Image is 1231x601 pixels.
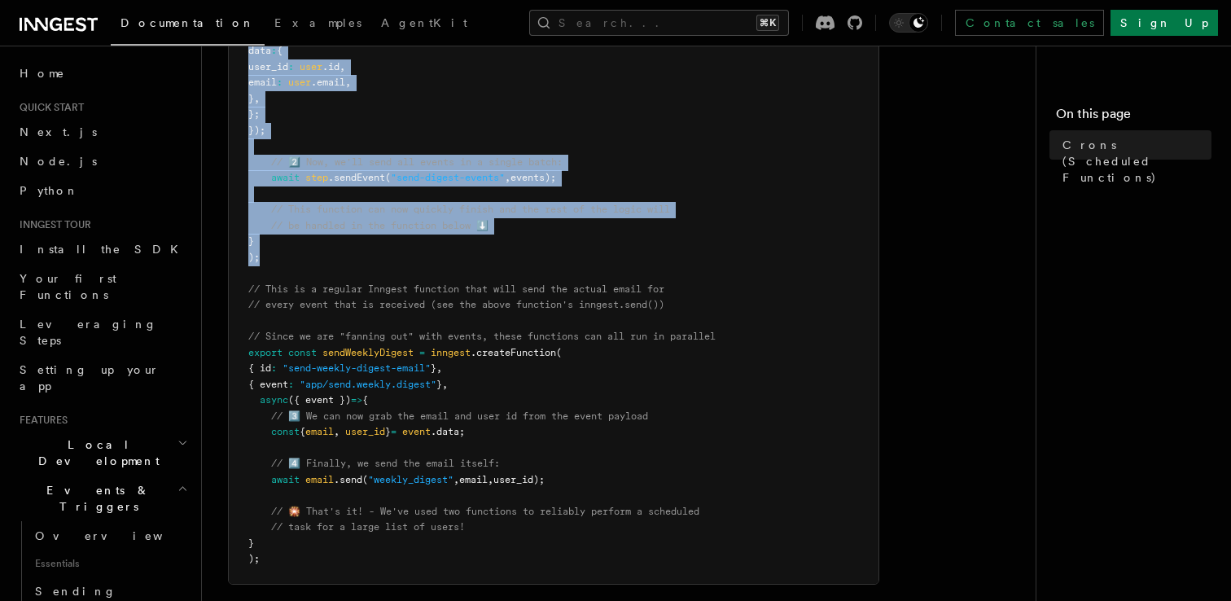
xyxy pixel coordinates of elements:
[248,45,271,56] span: data
[13,309,191,355] a: Leveraging Steps
[340,61,345,72] span: ,
[271,45,277,56] span: :
[334,474,362,485] span: .send
[431,362,436,374] span: }
[271,458,500,469] span: // 4️⃣ Finally, we send the email itself:
[345,426,385,437] span: user_id
[248,331,716,342] span: // Since we are "fanning out" with events, these functions can all run in parallel
[756,15,779,31] kbd: ⌘K
[20,272,116,301] span: Your first Functions
[371,5,477,44] a: AgentKit
[391,172,505,183] span: "send-digest-events"
[288,61,294,72] span: :
[271,506,699,517] span: // 🎇 That's it! - We've used two functions to reliably perform a scheduled
[300,379,436,390] span: "app/send.weekly.digest"
[431,426,465,437] span: .data;
[13,101,84,114] span: Quick start
[385,426,391,437] span: }
[13,117,191,147] a: Next.js
[248,61,288,72] span: user_id
[505,172,510,183] span: ,
[305,172,328,183] span: step
[271,362,277,374] span: :
[13,147,191,176] a: Node.js
[13,235,191,264] a: Install the SDK
[20,125,97,138] span: Next.js
[362,474,368,485] span: (
[248,125,265,136] span: });
[453,474,459,485] span: ,
[283,362,431,374] span: "send-weekly-digest-email"
[1062,137,1211,186] span: Crons (Scheduled Functions)
[345,77,351,88] span: ,
[955,10,1104,36] a: Contact sales
[13,414,68,427] span: Features
[442,379,448,390] span: ,
[13,436,177,469] span: Local Development
[13,482,177,515] span: Events & Triggers
[288,379,294,390] span: :
[271,204,670,215] span: // This function can now quickly finish and the rest of the logic will
[459,474,488,485] span: email
[20,318,157,347] span: Leveraging Steps
[1111,10,1218,36] a: Sign Up
[328,172,385,183] span: .sendEvent
[381,16,467,29] span: AgentKit
[351,394,362,406] span: =>
[300,61,322,72] span: user
[248,235,254,247] span: }
[265,5,371,44] a: Examples
[271,172,300,183] span: await
[493,474,545,485] span: user_id);
[368,474,453,485] span: "weekly_digest"
[28,521,191,551] a: Overview
[1056,130,1211,192] a: Crons (Scheduled Functions)
[254,93,260,104] span: ,
[322,347,414,358] span: sendWeeklyDigest
[271,521,465,533] span: // task for a large list of users!
[274,16,361,29] span: Examples
[1056,104,1211,130] h4: On this page
[305,426,334,437] span: email
[20,363,160,393] span: Setting up your app
[13,355,191,401] a: Setting up your app
[391,426,396,437] span: =
[20,243,188,256] span: Install the SDK
[556,347,562,358] span: (
[20,65,65,81] span: Home
[248,379,288,390] span: { event
[436,362,442,374] span: ,
[288,347,317,358] span: const
[529,10,789,36] button: Search...⌘K
[419,347,425,358] span: =
[277,77,283,88] span: :
[271,410,648,422] span: // 3️⃣ We can now grab the email and user id from the event payload
[488,474,493,485] span: ,
[248,93,254,104] span: }
[248,553,260,564] span: );
[288,394,351,406] span: ({ event })
[471,347,556,358] span: .createFunction
[248,299,664,310] span: // every event that is received (see the above function's inngest.send())
[385,172,391,183] span: (
[402,426,431,437] span: event
[13,476,191,521] button: Events & Triggers
[28,551,191,577] span: Essentials
[248,347,283,358] span: export
[248,362,271,374] span: { id
[889,13,928,33] button: Toggle dark mode
[271,474,300,485] span: await
[305,474,334,485] span: email
[120,16,255,29] span: Documentation
[311,77,345,88] span: .email
[248,77,277,88] span: email
[288,77,311,88] span: user
[35,529,203,542] span: Overview
[13,218,91,231] span: Inngest tour
[248,283,664,295] span: // This is a regular Inngest function that will send the actual email for
[510,172,556,183] span: events);
[271,426,300,437] span: const
[277,45,283,56] span: {
[271,156,563,168] span: // 2️⃣ Now, we'll send all events in a single batch:
[300,426,305,437] span: {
